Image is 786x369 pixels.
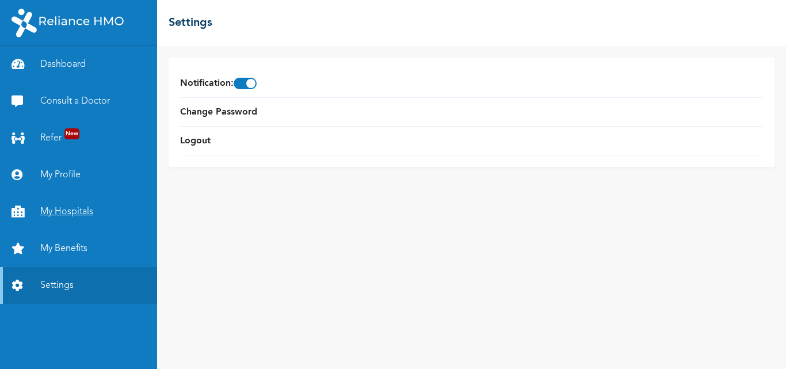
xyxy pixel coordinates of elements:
a: Logout [180,134,211,148]
img: RelianceHMO's Logo [12,9,124,37]
h2: Settings [169,14,212,32]
span: New [64,128,79,139]
span: Notification : [180,77,257,90]
a: Change Password [180,105,257,119]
